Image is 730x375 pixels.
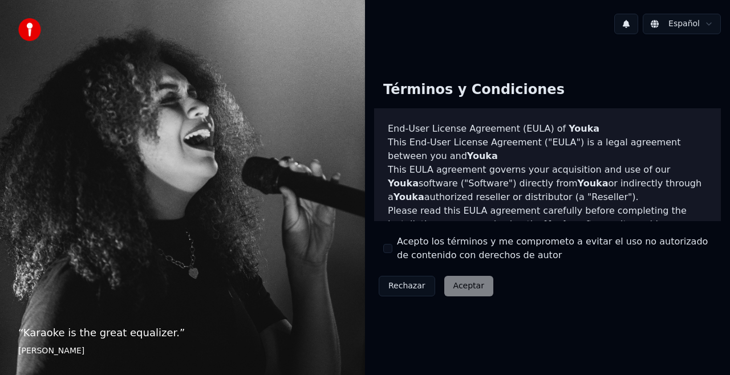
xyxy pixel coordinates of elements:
[388,136,707,163] p: This End-User License Agreement ("EULA") is a legal agreement between you and
[388,122,707,136] h3: End-User License Agreement (EULA) of
[394,191,424,202] span: Youka
[18,345,347,357] footer: [PERSON_NAME]
[397,235,712,262] label: Acepto los términos y me comprometo a evitar el uso no autorizado de contenido con derechos de autor
[388,178,419,189] span: Youka
[578,178,609,189] span: Youka
[379,276,435,296] button: Rechazar
[467,150,498,161] span: Youka
[388,163,707,204] p: This EULA agreement governs your acquisition and use of our software ("Software") directly from o...
[18,18,41,41] img: youka
[388,204,707,259] p: Please read this EULA agreement carefully before completing the installation process and using th...
[545,219,575,230] span: Youka
[374,72,574,108] div: Términos y Condiciones
[18,325,347,341] p: “ Karaoke is the great equalizer. ”
[569,123,599,134] span: Youka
